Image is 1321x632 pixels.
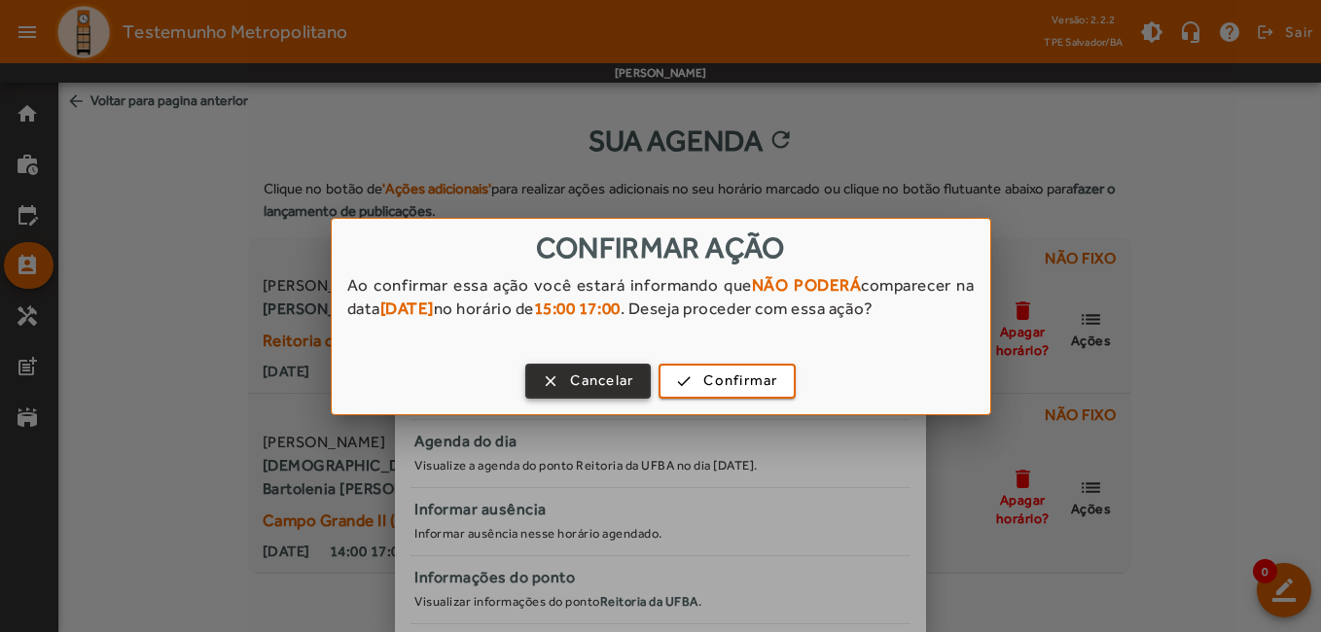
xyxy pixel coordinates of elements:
span: Confirmar ação [536,230,784,264]
div: Ao confirmar essa ação você estará informando que comparecer na data no horário de . Deseja proce... [332,273,990,339]
button: Confirmar [659,364,795,399]
button: Cancelar [525,364,651,399]
strong: NÃO PODERÁ [752,275,862,295]
strong: 15:00 17:00 [534,298,621,318]
strong: [DATE] [380,298,434,318]
span: Cancelar [570,369,633,392]
span: Confirmar [703,369,777,392]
